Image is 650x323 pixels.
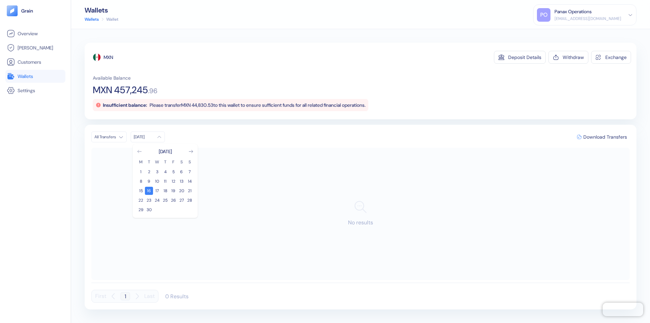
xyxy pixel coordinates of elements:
[137,196,145,204] button: 22
[7,86,64,95] a: Settings
[137,149,142,154] button: Go to previous month
[18,30,38,37] span: Overview
[91,148,630,280] div: No results
[131,132,165,142] button: [DATE]
[169,177,177,185] button: 12
[177,196,186,204] button: 27
[169,187,177,195] button: 19
[583,135,627,139] span: Download Transfers
[161,196,169,204] button: 25
[150,102,366,108] span: Please transfer MXN 44,830.53 to this wallet to ensure sufficient funds for all related financial...
[169,196,177,204] button: 26
[21,8,34,13] img: logo
[18,59,41,65] span: Customers
[145,177,153,185] button: 9
[591,51,631,64] button: Exchange
[93,85,148,95] span: MXN 457,245
[137,206,145,214] button: 29
[574,132,630,142] button: Download Transfers
[161,187,169,195] button: 18
[161,159,169,165] th: Thursday
[7,58,64,66] a: Customers
[153,177,161,185] button: 10
[548,51,588,64] button: Withdraw
[134,134,154,140] div: [DATE]
[177,177,186,185] button: 13
[161,177,169,185] button: 11
[494,51,546,64] button: Deposit Details
[169,159,177,165] th: Friday
[177,159,186,165] th: Saturday
[603,303,643,316] iframe: Chatra live chat
[93,75,131,81] span: Available Balance
[145,196,153,204] button: 23
[186,168,194,176] button: 7
[165,293,189,300] div: 0 Results
[186,177,194,185] button: 14
[18,87,35,94] span: Settings
[18,73,33,80] span: Wallets
[161,168,169,176] button: 4
[159,148,172,155] div: [DATE]
[153,159,161,165] th: Wednesday
[85,7,118,14] div: Wallets
[188,149,194,154] button: Go to next month
[145,206,153,214] button: 30
[7,72,64,80] a: Wallets
[177,168,186,176] button: 6
[145,168,153,176] button: 2
[605,55,627,60] div: Exchange
[137,159,145,165] th: Monday
[144,290,155,303] button: Last
[7,5,18,16] img: logo-tablet-V2.svg
[104,54,113,61] div: MXN
[153,187,161,195] button: 17
[95,290,106,303] button: First
[563,55,584,60] div: Withdraw
[145,187,153,195] button: 16
[18,44,53,51] span: [PERSON_NAME]
[145,159,153,165] th: Tuesday
[153,196,161,204] button: 24
[508,55,541,60] div: Deposit Details
[85,16,99,22] a: Wallets
[7,44,64,52] a: [PERSON_NAME]
[555,8,592,15] div: Panax Operations
[137,187,145,195] button: 15
[148,87,157,94] span: . 96
[186,187,194,195] button: 21
[169,168,177,176] button: 5
[186,196,194,204] button: 28
[7,29,64,38] a: Overview
[137,177,145,185] button: 8
[186,159,194,165] th: Sunday
[153,168,161,176] button: 3
[537,8,550,22] div: PO
[177,187,186,195] button: 20
[555,16,621,22] div: [EMAIL_ADDRESS][DOMAIN_NAME]
[103,102,147,108] span: Insufficient balance:
[137,168,145,176] button: 1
